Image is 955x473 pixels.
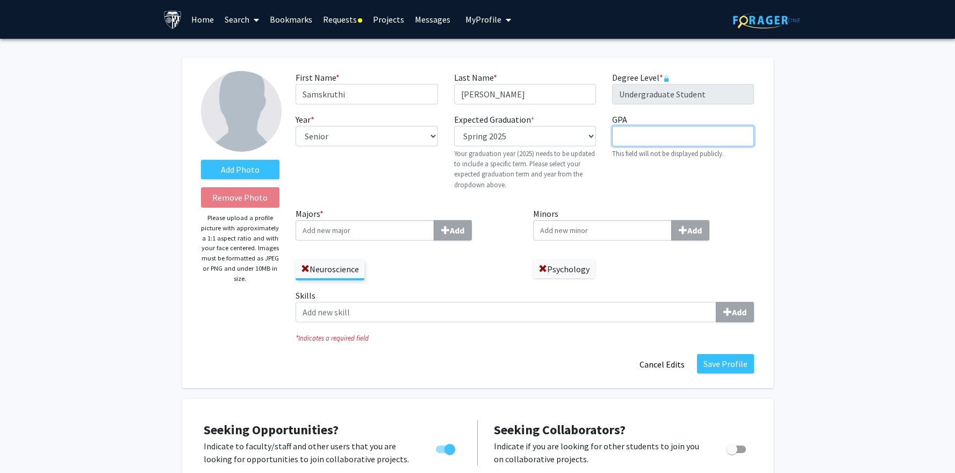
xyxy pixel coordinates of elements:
[163,10,182,29] img: Johns Hopkins University Logo
[8,425,46,465] iframe: Chat
[465,14,501,25] span: My Profile
[434,220,472,241] button: Majors*
[296,302,716,322] input: SkillsAdd
[533,220,672,241] input: MinorsAdd
[533,260,595,278] label: Psychology
[296,220,434,241] input: Majors*Add
[219,1,264,38] a: Search
[201,213,280,284] p: Please upload a profile picture with approximately a 1:1 aspect ratio and with your face centered...
[186,1,219,38] a: Home
[432,440,461,456] div: Toggle
[318,1,368,38] a: Requests
[722,440,752,456] div: Toggle
[494,440,706,465] p: Indicate if you are looking for other students to join you on collaborative projects.
[296,207,517,241] label: Majors
[296,333,754,343] i: Indicates a required field
[494,421,626,438] span: Seeking Collaborators?
[264,1,318,38] a: Bookmarks
[296,289,754,322] label: Skills
[612,71,670,84] label: Degree Level
[204,421,339,438] span: Seeking Opportunities?
[368,1,410,38] a: Projects
[612,149,724,158] small: This field will not be displayed publicly.
[533,207,755,241] label: Minors
[296,113,314,126] label: Year
[732,307,746,317] b: Add
[296,260,364,278] label: Neuroscience
[612,113,627,126] label: GPA
[454,71,497,84] label: Last Name
[201,71,282,152] img: Profile Picture
[716,302,754,322] button: Skills
[663,75,670,82] svg: This information is provided and automatically updated by Johns Hopkins University and is not edi...
[454,113,534,126] label: Expected Graduation
[204,440,415,465] p: Indicate to faculty/staff and other users that you are looking for opportunities to join collabor...
[296,71,340,84] label: First Name
[201,160,280,179] label: AddProfile Picture
[697,354,754,373] button: Save Profile
[454,149,596,190] p: Your graduation year (2025) needs to be updated to include a specific term. Please select your ex...
[450,225,464,236] b: Add
[687,225,702,236] b: Add
[671,220,709,241] button: Minors
[201,187,280,208] button: Remove Photo
[410,1,456,38] a: Messages
[733,12,800,29] img: ForagerOne Logo
[633,354,692,375] button: Cancel Edits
